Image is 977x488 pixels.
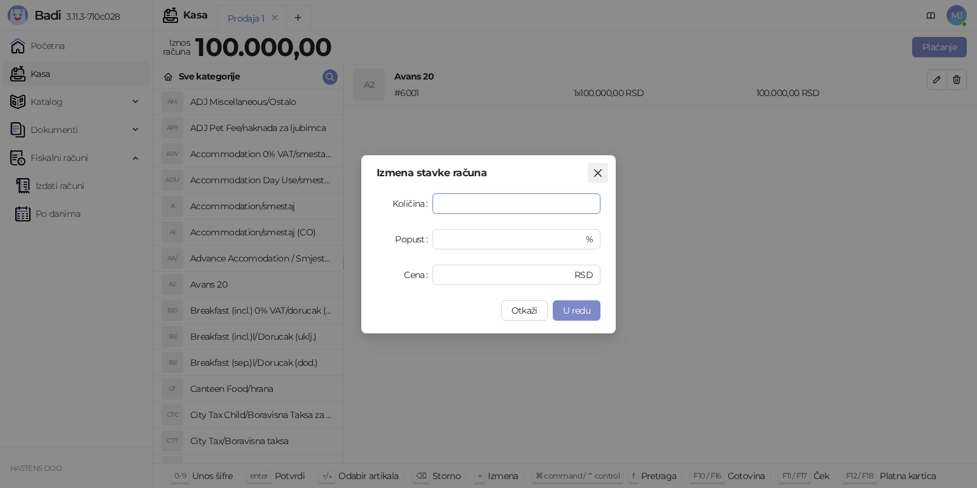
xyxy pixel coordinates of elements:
[588,168,608,178] span: Zatvori
[593,168,603,178] span: close
[588,163,608,183] button: Close
[392,193,433,214] label: Količina
[377,168,600,178] div: Izmena stavke računa
[511,305,537,316] span: Otkaži
[553,300,600,321] button: U redu
[501,300,548,321] button: Otkaži
[440,230,583,249] input: Popust
[563,305,590,316] span: U redu
[404,265,433,285] label: Cena
[440,265,572,284] input: Cena
[433,194,600,213] input: Količina
[395,229,433,249] label: Popust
